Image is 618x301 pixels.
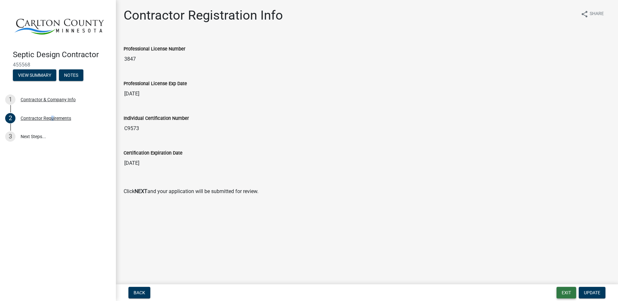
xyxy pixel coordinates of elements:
[128,287,150,298] button: Back
[590,10,604,18] span: Share
[59,73,83,78] wm-modal-confirm: Notes
[5,131,15,142] div: 3
[124,151,183,155] label: Certification Expiration Date
[124,8,283,23] h1: Contractor Registration Info
[124,116,189,121] label: Individual Certification Number
[576,8,609,20] button: shareShare
[13,50,111,59] h4: Septic Design Contractor
[21,97,76,102] div: Contractor & Company Info
[13,7,106,43] img: Carlton County, Minnesota
[135,188,147,194] strong: NEXT
[134,290,145,295] span: Back
[124,47,185,51] label: Professional License Number
[124,188,610,195] p: Click and your application will be submitted for review.
[581,10,588,18] i: share
[124,82,187,86] label: Professional License Exp Date
[13,73,56,78] wm-modal-confirm: Summary
[21,116,71,120] div: Contractor Requirements
[557,287,576,298] button: Exit
[579,287,605,298] button: Update
[13,62,103,68] span: 455568
[59,69,83,81] button: Notes
[584,290,600,295] span: Update
[5,94,15,105] div: 1
[5,113,15,123] div: 2
[13,69,56,81] button: View Summary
